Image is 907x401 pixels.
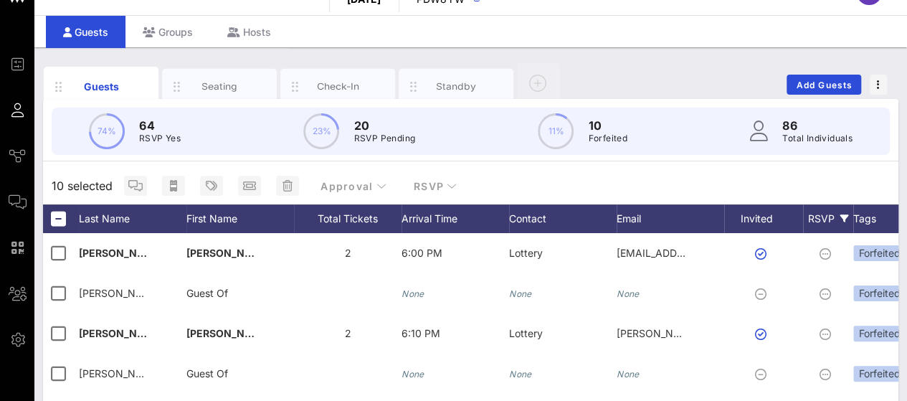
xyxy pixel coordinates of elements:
[424,80,488,93] div: Standby
[402,288,424,299] i: None
[70,79,133,94] div: Guests
[294,204,402,233] div: Total Tickets
[186,204,294,233] div: First Name
[402,247,442,259] span: 6:00 PM
[353,117,415,134] p: 20
[617,204,724,233] div: Email
[139,131,181,146] p: RSVP Yes
[306,80,370,93] div: Check-In
[79,367,161,379] span: [PERSON_NAME]
[79,247,163,259] span: [PERSON_NAME]
[588,117,627,134] p: 10
[509,288,532,299] i: None
[79,327,163,339] span: [PERSON_NAME]
[294,233,402,273] div: 2
[186,247,271,259] span: [PERSON_NAME]
[617,247,789,259] span: [EMAIL_ADDRESS][DOMAIN_NAME]
[320,180,386,192] span: Approval
[617,369,640,379] i: None
[139,117,181,134] p: 64
[210,16,288,48] div: Hosts
[853,286,906,301] div: Forfeited
[853,245,906,261] div: Forfeited
[79,204,186,233] div: Last Name
[853,366,906,382] div: Forfeited
[509,327,543,339] span: Lottery
[186,367,228,379] span: Guest Of
[796,80,853,90] span: Add Guests
[79,287,161,299] span: [PERSON_NAME]
[52,177,113,194] span: 10 selected
[186,327,271,339] span: [PERSON_NAME]
[617,288,640,299] i: None
[782,117,853,134] p: 86
[402,204,509,233] div: Arrival Time
[509,204,617,233] div: Contact
[782,131,853,146] p: Total Individuals
[588,131,627,146] p: Forfeited
[294,313,402,354] div: 2
[724,204,803,233] div: Invited
[188,80,252,93] div: Seating
[308,173,398,199] button: Approval
[509,369,532,379] i: None
[509,247,543,259] span: Lottery
[787,75,861,95] button: Add Guests
[125,16,210,48] div: Groups
[402,369,424,379] i: None
[413,180,457,192] span: RSVP
[803,204,853,233] div: RSVP
[46,16,125,48] div: Guests
[402,173,469,199] button: RSVP
[402,327,440,339] span: 6:10 PM
[353,131,415,146] p: RSVP Pending
[853,326,906,341] div: Forfeited
[186,287,228,299] span: Guest Of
